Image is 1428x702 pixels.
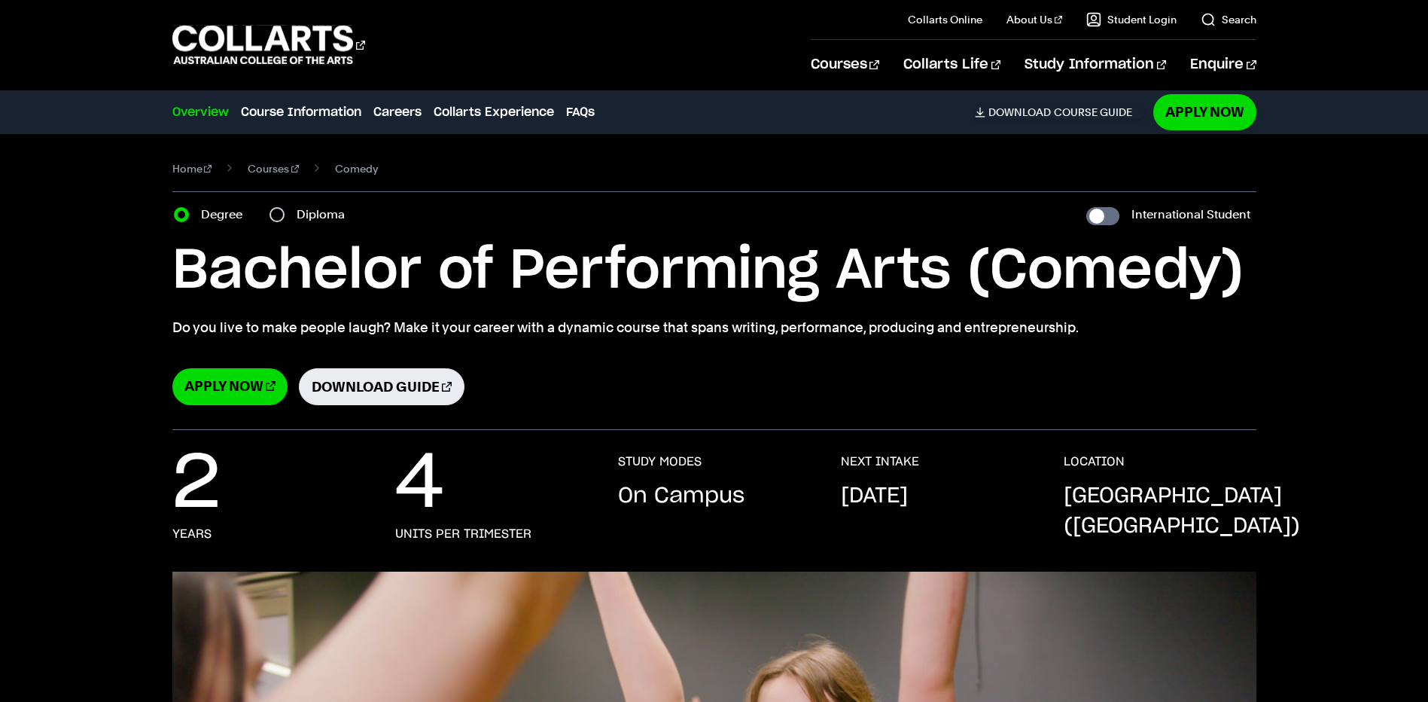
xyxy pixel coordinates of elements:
h3: LOCATION [1064,454,1125,469]
div: Go to homepage [172,23,365,66]
label: Degree [201,204,251,225]
h3: NEXT INTAKE [841,454,919,469]
a: Apply Now [172,368,288,405]
p: Do you live to make people laugh? Make it your career with a dynamic course that spans writing, p... [172,317,1256,338]
a: Enquire [1190,40,1256,90]
label: International Student [1131,204,1250,225]
a: Collarts Life [903,40,1000,90]
a: Courses [811,40,879,90]
span: Download [988,105,1051,119]
a: Search [1201,12,1256,27]
p: On Campus [618,481,744,511]
a: Course Information [241,103,361,121]
p: [GEOGRAPHIC_DATA] ([GEOGRAPHIC_DATA]) [1064,481,1300,542]
a: DownloadCourse Guide [975,105,1144,119]
p: 2 [172,454,221,514]
a: Study Information [1025,40,1166,90]
h3: years [172,526,212,542]
h3: units per trimester [395,526,531,542]
a: FAQs [566,103,595,121]
a: Courses [248,158,299,179]
a: Overview [172,103,229,121]
a: Download Guide [299,368,464,405]
a: Apply Now [1153,94,1256,130]
a: Student Login [1086,12,1177,27]
a: Collarts Online [908,12,982,27]
a: Careers [373,103,422,121]
a: About Us [1006,12,1062,27]
label: Diploma [297,204,354,225]
span: Comedy [335,158,378,179]
h3: STUDY MODES [618,454,702,469]
h1: Bachelor of Performing Arts (Comedy) [172,237,1256,305]
a: Collarts Experience [434,103,554,121]
p: 4 [395,454,444,514]
p: [DATE] [841,481,908,511]
a: Home [172,158,212,179]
